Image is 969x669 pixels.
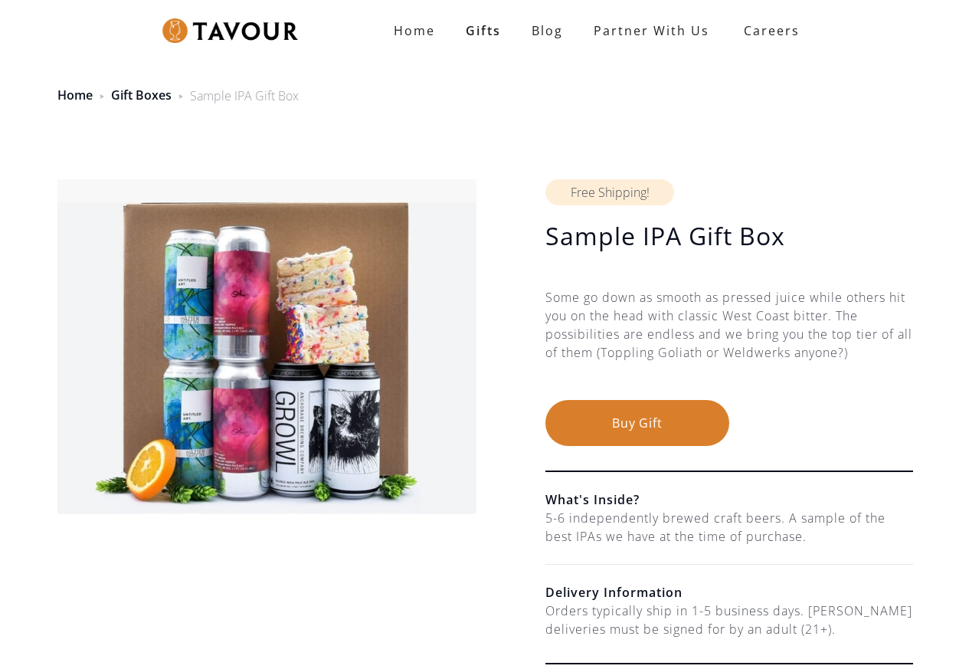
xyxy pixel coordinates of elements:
a: Gifts [450,15,516,46]
strong: Home [394,22,435,39]
h6: Delivery Information [545,583,913,602]
a: Gift Boxes [111,87,172,103]
div: Some go down as smooth as pressed juice while others hit you on the head with classic West Coast ... [545,288,913,400]
h1: Sample IPA Gift Box [545,221,913,251]
strong: Careers [744,15,800,46]
a: partner with us [578,15,725,46]
div: 5-6 independently brewed craft beers. A sample of the best IPAs we have at the time of purchase. [545,509,913,546]
a: Home [57,87,93,103]
div: Sample IPA Gift Box [190,87,299,105]
div: Orders typically ship in 1-5 business days. [PERSON_NAME] deliveries must be signed for by an adu... [545,602,913,638]
button: Buy Gift [545,400,729,446]
a: Blog [516,15,578,46]
a: Home [378,15,450,46]
h6: What's Inside? [545,490,913,509]
div: Free Shipping! [545,179,674,205]
a: Careers [725,9,811,52]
